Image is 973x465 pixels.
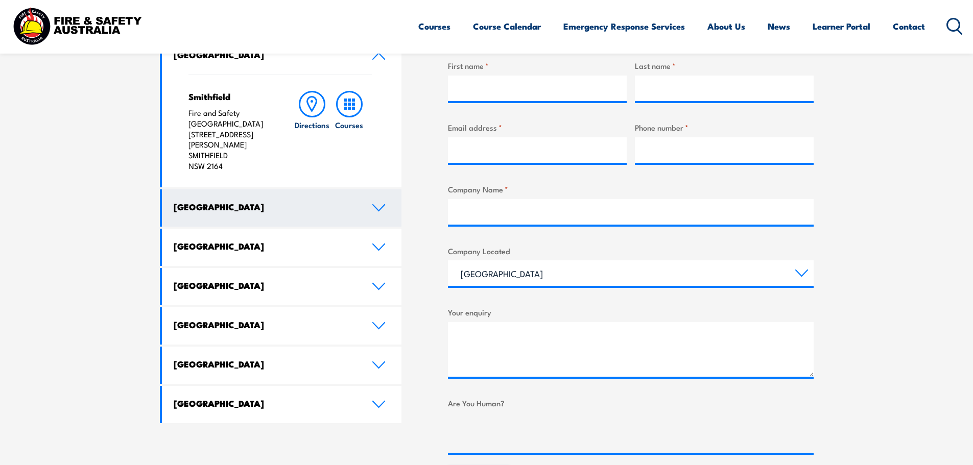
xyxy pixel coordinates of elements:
a: About Us [707,13,745,40]
h4: [GEOGRAPHIC_DATA] [174,319,357,330]
a: Contact [893,13,925,40]
label: Last name [635,60,814,71]
label: Company Located [448,245,814,257]
h4: [GEOGRAPHIC_DATA] [174,280,357,291]
a: [GEOGRAPHIC_DATA] [162,229,402,266]
a: [GEOGRAPHIC_DATA] [162,386,402,423]
label: Email address [448,121,627,133]
label: Phone number [635,121,814,133]
label: Company Name [448,183,814,195]
a: [GEOGRAPHIC_DATA] [162,307,402,345]
h4: [GEOGRAPHIC_DATA] [174,49,357,60]
p: Fire and Safety [GEOGRAPHIC_DATA] [STREET_ADDRESS][PERSON_NAME] SMITHFIELD NSW 2164 [188,108,274,172]
a: Directions [294,91,330,172]
h4: [GEOGRAPHIC_DATA] [174,398,357,409]
iframe: reCAPTCHA [448,413,603,453]
a: Learner Portal [813,13,870,40]
h4: [GEOGRAPHIC_DATA] [174,358,357,370]
a: [GEOGRAPHIC_DATA] [162,347,402,384]
h6: Courses [335,119,363,130]
a: Course Calendar [473,13,541,40]
a: Courses [418,13,450,40]
label: Are You Human? [448,397,814,409]
h6: Directions [295,119,329,130]
label: Your enquiry [448,306,814,318]
label: First name [448,60,627,71]
h4: [GEOGRAPHIC_DATA] [174,201,357,212]
a: [GEOGRAPHIC_DATA] [162,189,402,227]
a: Courses [331,91,368,172]
a: [GEOGRAPHIC_DATA] [162,268,402,305]
a: [GEOGRAPHIC_DATA] [162,37,402,75]
a: News [768,13,790,40]
a: Emergency Response Services [563,13,685,40]
h4: Smithfield [188,91,274,102]
h4: [GEOGRAPHIC_DATA] [174,240,357,252]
